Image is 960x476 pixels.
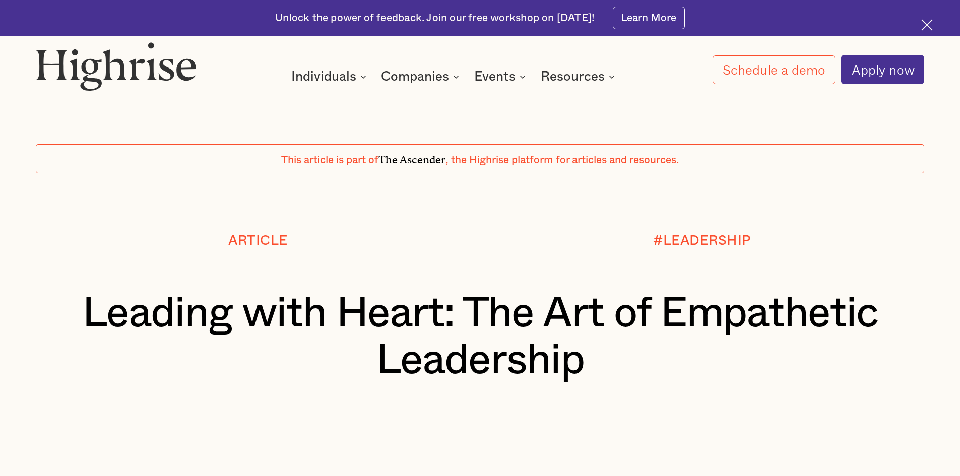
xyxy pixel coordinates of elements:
a: Schedule a demo [713,55,836,84]
a: Learn More [613,7,685,29]
span: The Ascender [378,151,445,163]
div: Unlock the power of feedback. Join our free workshop on [DATE]! [275,11,595,25]
div: Individuals [291,71,356,83]
div: Companies [381,71,462,83]
div: Companies [381,71,449,83]
div: Resources [541,71,618,83]
span: This article is part of [281,155,378,165]
div: Resources [541,71,605,83]
div: Events [474,71,529,83]
img: Highrise logo [36,42,196,90]
div: #LEADERSHIP [653,233,751,248]
div: Events [474,71,516,83]
div: Article [228,233,288,248]
img: Cross icon [921,19,933,31]
a: Apply now [841,55,924,84]
span: , the Highrise platform for articles and resources. [445,155,679,165]
div: Individuals [291,71,369,83]
h1: Leading with Heart: The Art of Empathetic Leadership [73,290,887,384]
